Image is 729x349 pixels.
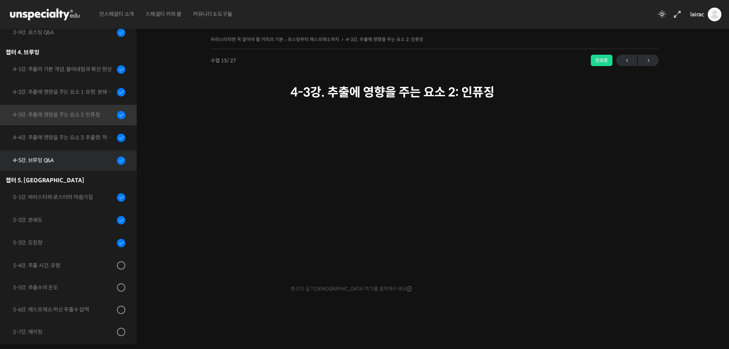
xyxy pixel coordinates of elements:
div: 5-4강. 추출 시간, 유량 [13,261,115,270]
span: lairac [690,11,704,18]
div: 5-3강. 도징량 [13,238,115,247]
div: 챕터 4. 브루잉 [6,47,125,57]
a: 설정 [98,241,146,260]
a: ←이전 [616,55,637,66]
a: 다음→ [638,55,659,66]
div: 5-7강. 에이징 [13,328,115,336]
div: 4-1강. 추출의 기본 개념, 쓸어내림과 확산 현상 [13,65,115,73]
div: 5-5강. 추출수의 온도 [13,283,115,292]
a: 대화 [50,241,98,260]
div: 5-2강. 분쇄도 [13,216,115,224]
div: 5-1강. 바리스타와 로스터의 마음가짐 [13,193,115,201]
span: 홈 [24,252,28,258]
span: 대화 [69,253,79,259]
div: 완료함 [591,55,612,66]
div: 챕터 5. [GEOGRAPHIC_DATA] [6,175,125,185]
div: 4-5강. 브루잉 Q&A [13,156,115,164]
a: 4-3강. 추출에 영향을 주는 요소 2: 인퓨징 [346,36,423,42]
div: 5-6강. 에스프레소 머신 추출수 압력 [13,305,115,314]
div: 4-2강. 추출에 영향을 주는 요소 1: 유량, 분쇄도, 교반 [13,88,115,96]
span: 수업 15 [211,58,236,63]
span: ← [616,55,637,66]
div: 4-3강. 추출에 영향을 주는 요소 2: 인퓨징 [13,111,115,119]
div: 4-4강. 추출에 영향을 주는 요소 3: 추출량, 적정 추출수의 양 [13,133,115,142]
a: 홈 [2,241,50,260]
span: 설정 [117,252,126,258]
span: / 27 [227,57,236,64]
div: 3-9강. 로스팅 Q&A [13,28,115,36]
span: → [638,55,659,66]
a: 바리스타라면 꼭 알아야 할 커피의 기본 – 로스팅부터 에스프레소까지 [211,36,339,42]
span: 영상이 끊기[DEMOGRAPHIC_DATA] 여기를 클릭해주세요 [290,286,412,292]
h1: 4-3강. 추출에 영향을 주는 요소 2: 인퓨징 [290,85,579,99]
